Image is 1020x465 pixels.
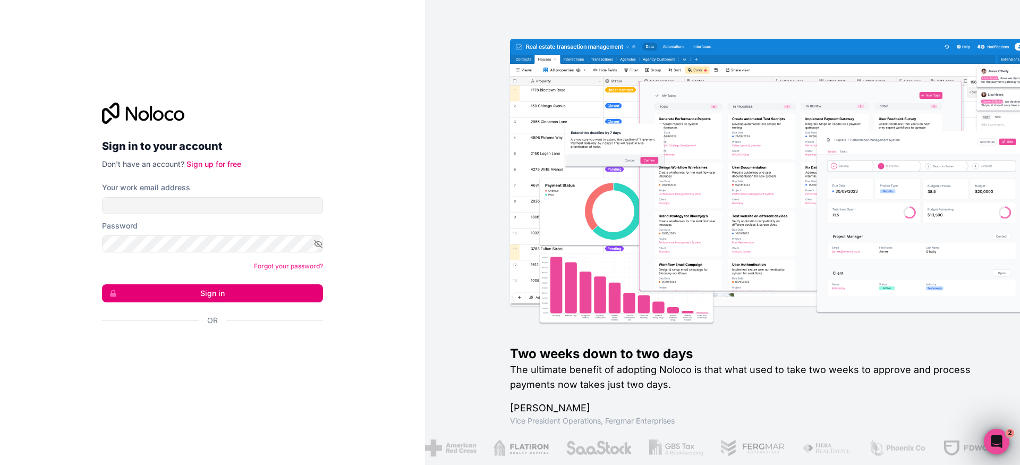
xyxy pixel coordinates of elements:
iframe: Sign in with Google Button [97,337,320,361]
img: /assets/flatiron-C8eUkumj.png [488,439,543,456]
img: /assets/gbstax-C-GtDUiK.png [643,439,698,456]
h1: [PERSON_NAME] [510,401,986,416]
a: Forgot your password? [254,262,323,270]
img: /assets/american-red-cross-BAupjrZR.png [419,439,471,456]
img: /assets/fergmar-CudnrXN5.png [715,439,779,456]
img: /assets/phoenix-BREaitsQ.png [863,439,920,456]
h1: Two weeks down to two days [510,345,986,362]
span: Don't have an account? [102,159,184,168]
h2: Sign in to your account [102,137,323,156]
span: Or [207,315,218,326]
input: Email address [102,197,323,214]
iframe: Intercom live chat [984,429,1009,454]
label: Password [102,221,138,231]
button: Sign in [102,284,323,302]
h1: Vice President Operations , Fergmar Enterprises [510,416,986,426]
h2: The ultimate benefit of adopting Noloco is that what used to take two weeks to approve and proces... [510,362,986,392]
span: 2 [1006,429,1014,437]
img: /assets/fiera-fwj2N5v4.png [796,439,846,456]
a: Sign up for free [186,159,241,168]
label: Your work email address [102,182,190,193]
img: /assets/saastock-C6Zbiodz.png [560,439,627,456]
img: /assets/fdworks-Bi04fVtw.png [937,439,999,456]
input: Password [102,235,323,252]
